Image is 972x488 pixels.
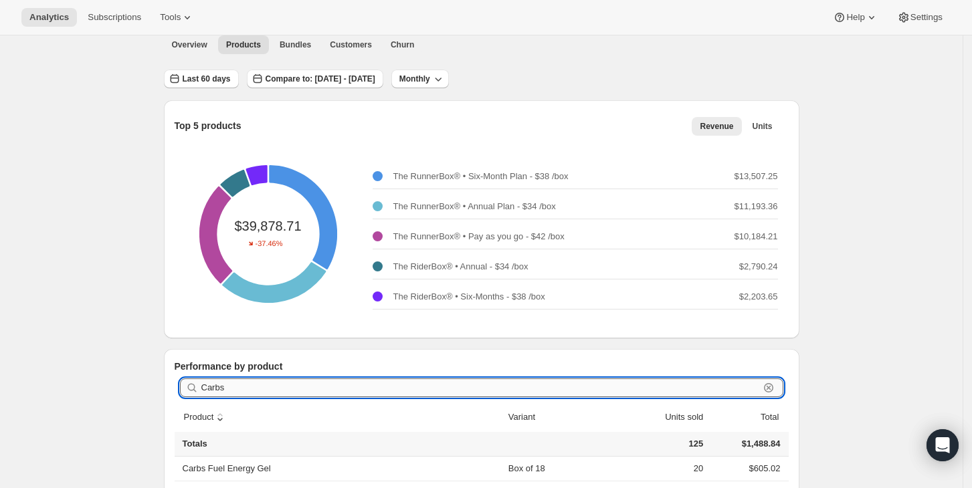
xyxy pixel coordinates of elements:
[226,39,261,50] span: Products
[29,12,69,23] span: Analytics
[393,170,569,183] p: The RunnerBox® • Six-Month Plan - $38 /box
[504,457,612,481] td: Box of 18
[175,457,504,481] th: Carbs Fuel Energy Gel
[393,200,556,213] p: The RunnerBox® • Annual Plan - $34 /box
[280,39,311,50] span: Bundles
[391,39,414,50] span: Churn
[825,8,886,27] button: Help
[612,457,707,481] td: 20
[183,74,231,84] span: Last 60 days
[734,230,777,243] p: $10,184.21
[910,12,943,23] span: Settings
[393,230,565,243] p: The RunnerBox® • Pay as you go - $42 /box
[650,404,705,430] button: Units sold
[734,170,777,183] p: $13,507.25
[175,360,789,373] p: Performance by product
[889,8,951,27] button: Settings
[700,121,733,132] span: Revenue
[182,404,229,430] button: sort ascending byProduct
[707,457,788,481] td: $605.02
[160,12,181,23] span: Tools
[21,8,77,27] button: Analytics
[739,260,778,273] p: $2,790.24
[152,8,202,27] button: Tools
[745,404,781,430] button: Total
[506,404,551,430] button: Variant
[201,378,759,397] input: Search products
[88,12,141,23] span: Subscriptions
[330,39,372,50] span: Customers
[80,8,149,27] button: Subscriptions
[247,70,383,88] button: Compare to: [DATE] - [DATE]
[612,432,707,457] td: 125
[391,70,449,88] button: Monthly
[172,39,207,50] span: Overview
[393,290,545,303] p: The RiderBox® • Six-Months - $38 /box
[266,74,375,84] span: Compare to: [DATE] - [DATE]
[846,12,864,23] span: Help
[739,290,778,303] p: $2,203.65
[399,74,430,84] span: Monthly
[762,381,775,394] button: Clear
[175,432,504,457] th: Totals
[753,121,773,132] span: Units
[393,260,528,273] p: The RiderBox® • Annual - $34 /box
[175,119,241,132] p: Top 5 products
[164,70,239,88] button: Last 60 days
[734,200,777,213] p: $11,193.36
[707,432,788,457] td: $1,488.84
[927,429,959,461] div: Open Intercom Messenger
